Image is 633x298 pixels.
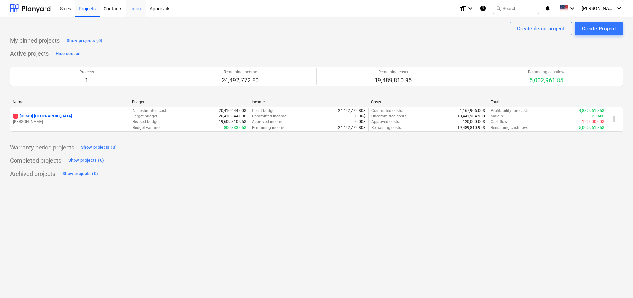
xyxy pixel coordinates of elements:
[10,50,49,58] p: Active projects
[13,100,127,104] div: Name
[460,108,485,114] p: 1,167,906.00$
[67,37,102,45] div: Show projects (0)
[10,37,60,45] p: My pinned projects
[493,3,539,14] button: Search
[615,4,623,12] i: keyboard_arrow_down
[219,114,246,119] p: 20,410,644.00$
[132,100,246,104] div: Budget
[222,76,259,84] p: 24,492,772.80
[13,114,72,119] p: [DEMO] [GEOGRAPHIC_DATA]
[338,108,366,114] p: 24,492,772.80$
[581,119,604,125] p: -120,000.00$
[591,114,604,119] p: 19.94%
[528,76,564,84] p: 5,002,961.85
[252,100,366,104] div: Income
[54,49,82,59] button: Hide section
[219,119,246,125] p: 19,609,810.95$
[575,22,623,35] button: Create Project
[491,108,528,114] p: Profitability forecast :
[375,69,412,75] p: Remaining costs
[252,119,284,125] p: Approved income :
[582,24,616,33] div: Create Project
[13,114,127,125] div: 3[DEMO] [GEOGRAPHIC_DATA][PERSON_NAME]
[133,119,161,125] p: Revised budget :
[467,4,474,12] i: keyboard_arrow_down
[459,4,467,12] i: format_size
[582,6,615,11] span: [PERSON_NAME]
[65,35,104,46] button: Show projects (0)
[457,125,485,131] p: 19,489,810.95$
[491,114,504,119] p: Margin :
[10,157,61,165] p: Completed projects
[355,114,366,119] p: 0.00$
[375,76,412,84] p: 19,489,810.95
[81,144,117,151] div: Show projects (0)
[371,100,485,104] div: Costs
[371,114,407,119] p: Uncommitted costs :
[79,69,94,75] p: Projects
[371,108,403,114] p: Committed costs :
[67,155,105,166] button: Show projects (0)
[491,119,508,125] p: Cashflow :
[579,108,604,114] p: 4,882,961.85$
[491,100,605,104] div: Total
[544,4,551,12] i: notifications
[62,170,98,178] div: Show projects (0)
[463,119,485,125] p: 120,000.00$
[13,114,18,119] span: 3
[491,125,528,131] p: Remaining cashflow :
[528,69,564,75] p: Remaining cashflow
[252,114,287,119] p: Committed income :
[133,108,167,114] p: Net estimated cost :
[10,170,55,178] p: Archived projects
[517,24,565,33] div: Create demo project
[568,4,576,12] i: keyboard_arrow_down
[222,69,259,75] p: Remaining income
[61,169,100,179] button: Show projects (0)
[68,157,104,164] div: Show projects (0)
[579,125,604,131] p: 5,002,961.85$
[56,50,80,58] div: Hide section
[79,76,94,84] p: 1
[371,119,400,125] p: Approved costs :
[252,108,277,114] p: Client budget :
[79,142,118,153] button: Show projects (0)
[13,119,127,125] p: [PERSON_NAME]
[510,22,572,35] button: Create demo project
[371,125,402,131] p: Remaining costs :
[224,125,246,131] p: 800,833.05$
[457,114,485,119] p: 18,441,904.95$
[133,125,162,131] p: Budget variance :
[480,4,486,12] i: Knowledge base
[10,144,74,151] p: Warranty period projects
[133,114,158,119] p: Target budget :
[338,125,366,131] p: 24,492,772.80$
[219,108,246,114] p: 20,410,644.00$
[252,125,286,131] p: Remaining income :
[600,266,633,298] iframe: Chat Widget
[355,119,366,125] p: 0.00$
[496,6,501,11] span: search
[610,115,618,123] span: more_vert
